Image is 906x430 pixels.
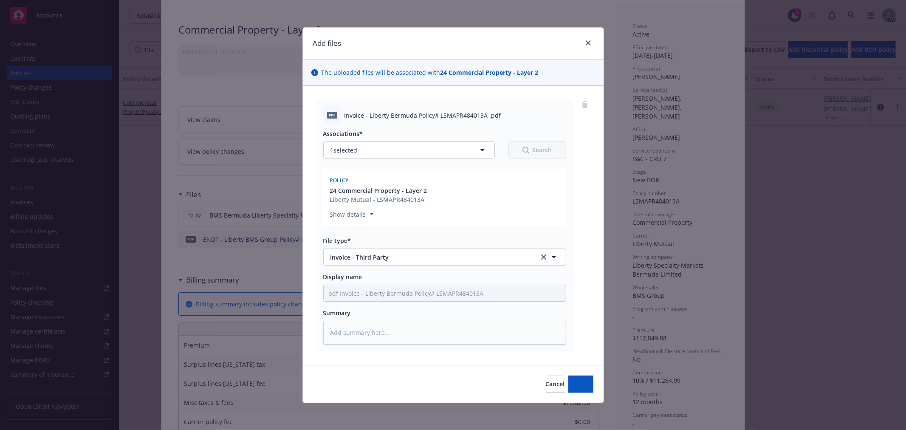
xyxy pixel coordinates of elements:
button: Invoice - Third Partyclear selection [323,249,566,266]
button: Show details [327,209,377,219]
div: Liberty Mutual - LSMAPR484013A [330,195,427,204]
span: File type* [323,237,351,245]
a: clear selection [539,252,549,262]
span: Invoice - Third Party [330,253,527,262]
